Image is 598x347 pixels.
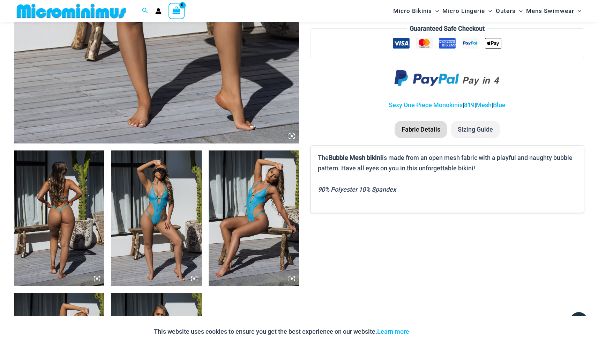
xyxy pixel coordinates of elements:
[318,186,396,193] i: 90% Polyester 10% Spandex
[493,101,506,109] a: Blue
[451,121,500,138] li: Sizing Guide
[516,2,523,20] span: Menu Toggle
[154,326,409,337] p: This website uses cookies to ensure you get the best experience on our website.
[432,2,439,20] span: Menu Toggle
[442,2,485,20] span: Micro Lingerie
[111,150,202,286] img: Bubble Mesh Highlight Blue 819 One Piece
[14,3,129,19] img: MM SHOP LOGO FLAT
[209,150,299,286] img: Bubble Mesh Highlight Blue 819 One Piece
[142,7,148,15] a: Search icon link
[496,2,516,20] span: Outers
[407,23,487,34] legend: Guaranteed Safe Checkout
[389,101,463,109] a: Sexy One Piece Monokinis
[391,2,441,20] a: Micro BikinisMenu ToggleMenu Toggle
[311,100,584,110] p: | | |
[524,2,583,20] a: Mens SwimwearMenu ToggleMenu Toggle
[574,2,581,20] span: Menu Toggle
[155,8,162,14] a: Account icon link
[395,121,447,138] li: Fabric Details
[169,3,185,19] a: View Shopping Cart, empty
[329,154,382,161] b: Bubble Mesh bikini
[494,2,524,20] a: OutersMenu ToggleMenu Toggle
[526,2,574,20] span: Mens Swimwear
[414,323,444,340] button: Accept
[476,101,492,109] a: Mesh
[14,150,104,286] img: Bubble Mesh Highlight Blue 819 One Piece
[485,2,492,20] span: Menu Toggle
[318,153,577,173] p: The is made from an open mesh fabric with a playful and naughty bubble pattern. Have all eyes on ...
[393,2,432,20] span: Micro Bikinis
[377,328,409,335] a: Learn more
[464,101,474,109] a: 819
[390,1,584,21] nav: Site Navigation
[441,2,494,20] a: Micro LingerieMenu ToggleMenu Toggle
